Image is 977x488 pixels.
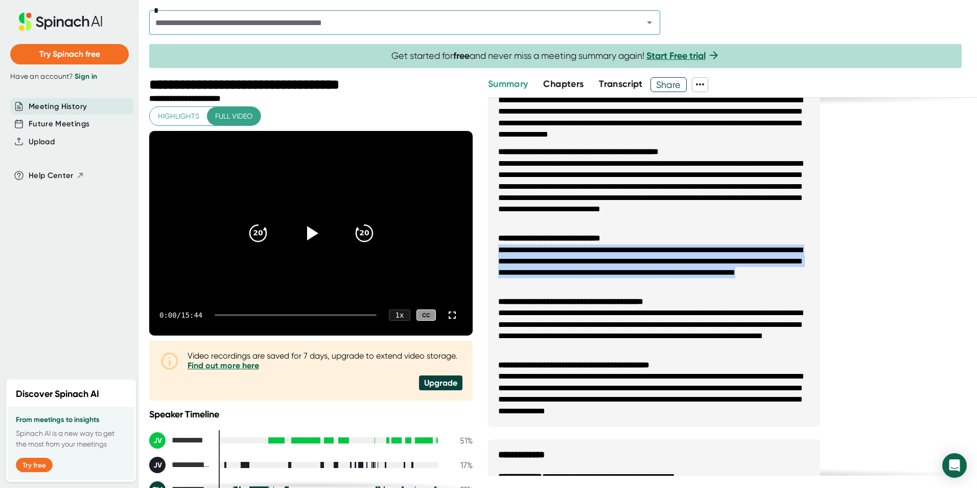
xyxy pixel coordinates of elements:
div: Speaker Timeline [149,409,473,420]
span: Highlights [158,110,199,123]
div: Video recordings are saved for 7 days, upgrade to extend video storage. [188,351,462,370]
button: Try Spinach free [10,44,129,64]
button: Meeting History [29,101,87,113]
button: Chapters [543,77,584,91]
p: Spinach AI is a new way to get the most from your meetings [16,428,126,450]
div: 1 x [389,309,410,321]
h2: Discover Spinach AI [16,387,99,401]
span: Full video [215,110,252,123]
div: 51 % [447,436,473,446]
span: Share [651,76,686,94]
div: JV [149,432,166,449]
button: Future Meetings [29,118,89,130]
b: free [453,50,470,61]
button: Full video [207,107,261,126]
button: Upload [29,136,55,148]
h3: From meetings to insights [16,416,126,424]
span: Try Spinach free [39,49,100,59]
span: Get started for and never miss a meeting summary again! [391,50,720,62]
div: John Villa [149,432,211,449]
button: Open [642,15,657,30]
span: Summary [488,78,528,90]
span: Transcript [599,78,643,90]
button: Highlights [150,107,207,126]
div: Upgrade [419,375,462,390]
a: Find out more here [188,361,259,370]
div: 0:00 / 15:44 [159,311,202,319]
div: Have an account? [10,72,129,81]
span: Chapters [543,78,584,90]
button: Help Center [29,170,84,182]
div: 17 % [447,460,473,470]
button: Share [650,77,687,92]
span: Help Center [29,170,74,182]
a: Sign in [75,72,97,81]
div: Jose Villegas [149,457,211,473]
div: CC [416,309,436,321]
button: Transcript [599,77,643,91]
a: Start Free trial [646,50,706,61]
div: Open Intercom Messenger [942,453,967,478]
button: Try free [16,458,53,472]
div: JV [149,457,166,473]
button: Summary [488,77,528,91]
